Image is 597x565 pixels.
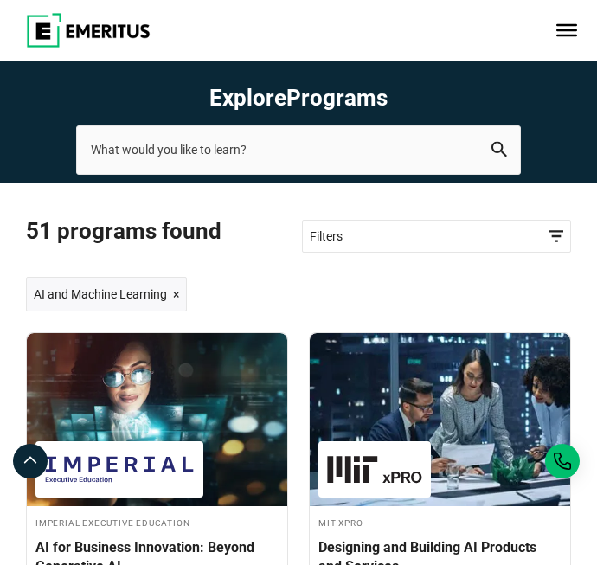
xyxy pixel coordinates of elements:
img: Designing and Building AI Products and Services | Online Product Design and Innovation Course [310,333,570,506]
img: AI for Business Innovation: Beyond Generative AI | Online AI and Machine Learning Course [27,333,287,506]
img: MIT xPRO [327,450,422,489]
h4: Imperial Executive Education [35,515,279,530]
span: Programs [286,85,388,111]
h1: Explore [76,84,521,112]
img: Imperial Executive Education [44,450,195,489]
span: 51 Programs found [26,217,298,246]
button: search [491,141,507,159]
a: search [491,144,507,160]
h4: MIT xPRO [318,515,562,530]
span: × [173,285,179,304]
a: Filters [302,220,571,253]
input: search-page [76,125,521,174]
span: Filters [310,228,563,246]
a: AI and Machine Learning × [26,277,187,311]
span: AI and Machine Learning [34,285,167,304]
button: Toggle Menu [556,24,577,36]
